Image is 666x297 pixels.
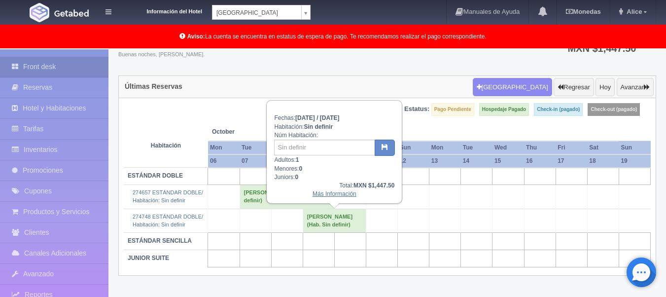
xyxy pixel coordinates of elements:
[187,33,205,40] b: Aviso:
[303,209,366,232] td: [PERSON_NAME] (Hab. Sin definir)
[299,165,302,172] b: 0
[492,141,524,154] th: Wed
[617,78,654,97] button: Avanzar
[313,190,356,197] a: Más Información
[151,142,181,149] strong: Habitación
[133,189,203,203] a: 274657 ESTÁNDAR DOBLE/Habitación: Sin definir
[267,101,401,203] div: Fechas: Habitación: Núm Habitación: Adultos: Menores: Juniors:
[556,141,587,154] th: Fri
[353,182,394,189] b: MXN $1,447.50
[404,105,429,114] label: Estatus:
[619,141,650,154] th: Sun
[554,78,594,97] button: Regresar
[534,103,583,116] label: Check-in (pagado)
[524,141,556,154] th: Thu
[524,154,556,168] th: 16
[624,8,642,15] span: Alice
[596,78,615,97] button: Hoy
[240,154,271,168] th: 07
[123,5,202,16] dt: Información del Hotel
[567,43,647,53] h3: MXN $1,447.50
[556,154,587,168] th: 17
[566,8,600,15] b: Monedas
[492,154,524,168] th: 15
[429,154,461,168] th: 13
[304,123,333,130] b: Sin definir
[216,5,297,20] span: [GEOGRAPHIC_DATA]
[125,83,182,90] h4: Últimas Reservas
[212,128,267,136] span: October
[461,154,492,168] th: 14
[295,174,298,181] b: 0
[619,154,650,168] th: 19
[398,154,429,168] th: 12
[274,140,375,155] input: Sin definir
[295,114,340,121] b: [DATE] / [DATE]
[296,156,299,163] b: 1
[54,9,89,17] img: Getabed
[30,3,49,22] img: Getabed
[208,141,240,154] th: Mon
[240,141,271,154] th: Tue
[431,103,474,116] label: Pago Pendiente
[479,103,529,116] label: Hospedaje Pagado
[473,78,552,97] button: [GEOGRAPHIC_DATA]
[587,154,619,168] th: 18
[588,103,640,116] label: Check-out (pagado)
[212,5,311,20] a: [GEOGRAPHIC_DATA]
[208,154,240,168] th: 06
[118,51,205,59] span: Buenas noches, [PERSON_NAME].
[128,237,192,244] b: ESTÁNDAR SENCILLA
[429,141,461,154] th: Mon
[461,141,492,154] th: Tue
[128,172,183,179] b: ESTÁNDAR DOBLE
[398,141,429,154] th: Sun
[274,182,394,190] div: Total:
[587,141,619,154] th: Sat
[133,214,203,227] a: 274748 ESTÁNDAR DOBLE/Habitación: Sin definir
[240,185,334,209] td: [PERSON_NAME] (Hab. Sin definir)
[128,255,169,261] b: JUNIOR SUITE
